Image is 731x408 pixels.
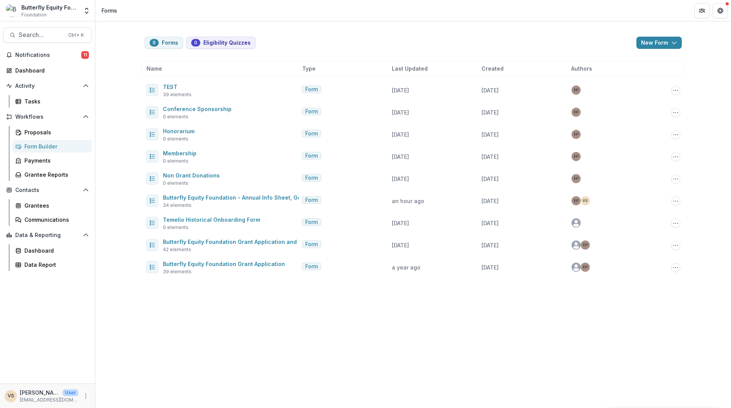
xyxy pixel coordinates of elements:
[305,153,318,159] span: Form
[24,142,86,150] div: Form Builder
[392,242,409,248] span: [DATE]
[305,241,318,248] span: Form
[305,175,318,181] span: Form
[671,197,680,206] button: Options
[12,168,92,181] a: Grantee Reports
[20,397,78,403] p: [EMAIL_ADDRESS][DOMAIN_NAME]
[392,65,428,73] span: Last Updated
[6,5,18,17] img: Butterfly Equity Foundation
[20,389,60,397] p: [PERSON_NAME]
[713,3,728,18] button: Get Help
[392,198,424,204] span: an hour ago
[24,261,86,269] div: Data Report
[163,216,260,223] a: Temelio Historical Onboarding Form
[24,128,86,136] div: Proposals
[671,108,680,117] button: Options
[481,220,499,226] span: [DATE]
[163,84,177,90] a: TEST
[671,241,680,250] button: Options
[392,87,409,94] span: [DATE]
[15,83,80,89] span: Activity
[572,218,581,227] svg: avatar
[163,194,376,201] a: Butterfly Equity Foundation - Annual Info Sheet, Goals, & Renewal Attachments
[12,244,92,257] a: Dashboard
[163,113,188,120] span: 0 elements
[671,219,680,228] button: Options
[24,156,86,164] div: Payments
[3,27,92,43] button: Search...
[481,153,499,160] span: [DATE]
[8,393,14,398] div: Vannesa Santos
[147,65,162,73] span: Name
[392,264,420,271] span: a year ago
[3,64,92,77] a: Dashboard
[305,197,318,203] span: Form
[481,242,499,248] span: [DATE]
[15,52,81,58] span: Notifications
[574,177,578,181] div: Emily Parker
[163,268,192,275] span: 39 elements
[15,187,80,194] span: Contacts
[81,392,90,401] button: More
[21,3,78,11] div: Butterfly Equity Foundation
[24,216,86,224] div: Communications
[574,110,578,114] div: Emily Parker
[163,128,195,134] a: Honorarium
[574,132,578,136] div: Emily Parker
[81,3,92,18] button: Open entity switcher
[305,263,318,270] span: Form
[101,6,117,15] div: Forms
[12,213,92,226] a: Communications
[15,66,86,74] div: Dashboard
[163,202,192,209] span: 34 elements
[12,95,92,108] a: Tasks
[671,130,680,139] button: Options
[24,171,86,179] div: Grantee Reports
[98,5,120,16] nav: breadcrumb
[3,184,92,196] button: Open Contacts
[12,126,92,139] a: Proposals
[305,86,318,93] span: Form
[302,65,316,73] span: Type
[481,131,499,138] span: [DATE]
[481,109,499,116] span: [DATE]
[12,258,92,271] a: Data Report
[392,131,409,138] span: [DATE]
[305,108,318,115] span: Form
[163,239,331,245] a: Butterfly Equity Foundation Grant Application and Final Report
[305,131,318,137] span: Form
[163,135,188,142] span: 0 elements
[15,114,80,120] span: Workflows
[572,263,581,272] svg: avatar
[24,247,86,255] div: Dashboard
[24,97,86,105] div: Tasks
[21,11,47,18] span: Foundation
[583,265,588,269] div: Emily Parker
[194,40,197,45] span: 0
[163,261,285,267] a: Butterfly Equity Foundation Grant Application
[163,224,188,231] span: 0 elements
[481,176,499,182] span: [DATE]
[583,199,588,203] div: Vannesa Santos
[671,263,680,272] button: Options
[163,172,220,179] a: Non Grant Donations
[19,31,64,39] span: Search...
[392,220,409,226] span: [DATE]
[481,264,499,271] span: [DATE]
[3,111,92,123] button: Open Workflows
[3,80,92,92] button: Open Activity
[574,199,578,203] div: Emily Parker
[153,40,156,45] span: 9
[392,153,409,160] span: [DATE]
[12,199,92,212] a: Grantees
[163,91,192,98] span: 39 elements
[571,65,592,73] span: Authors
[583,243,588,247] div: Emily Parker
[574,88,578,92] div: Emily Parker
[574,155,578,158] div: Emily Parker
[145,37,183,49] button: Forms
[67,31,85,39] div: Ctrl + K
[694,3,710,18] button: Partners
[163,150,196,156] a: Membership
[24,202,86,210] div: Grantees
